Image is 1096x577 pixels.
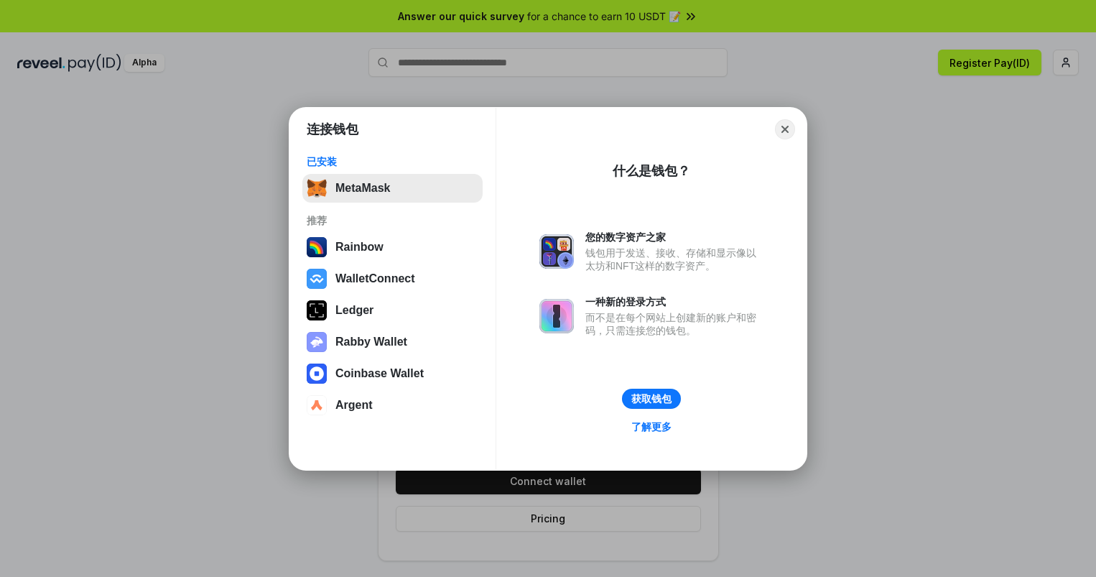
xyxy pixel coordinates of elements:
div: Argent [335,399,373,412]
div: 推荐 [307,214,478,227]
div: WalletConnect [335,272,415,285]
button: Rabby Wallet [302,328,483,356]
button: WalletConnect [302,264,483,293]
img: svg+xml,%3Csvg%20xmlns%3D%22http%3A%2F%2Fwww.w3.org%2F2000%2Fsvg%22%20fill%3D%22none%22%20viewBox... [539,299,574,333]
a: 了解更多 [623,417,680,436]
button: Rainbow [302,233,483,262]
div: 而不是在每个网站上创建新的账户和密码，只需连接您的钱包。 [585,311,763,337]
div: 钱包用于发送、接收、存储和显示像以太坊和NFT这样的数字资产。 [585,246,763,272]
img: svg+xml,%3Csvg%20xmlns%3D%22http%3A%2F%2Fwww.w3.org%2F2000%2Fsvg%22%20width%3D%2228%22%20height%3... [307,300,327,320]
button: 获取钱包 [622,389,681,409]
button: Ledger [302,296,483,325]
img: svg+xml,%3Csvg%20fill%3D%22none%22%20height%3D%2233%22%20viewBox%3D%220%200%2035%2033%22%20width%... [307,178,327,198]
div: 一种新的登录方式 [585,295,763,308]
button: Close [775,119,795,139]
img: svg+xml,%3Csvg%20width%3D%2228%22%20height%3D%2228%22%20viewBox%3D%220%200%2028%2028%22%20fill%3D... [307,269,327,289]
div: 获取钱包 [631,392,672,405]
div: 了解更多 [631,420,672,433]
img: svg+xml,%3Csvg%20xmlns%3D%22http%3A%2F%2Fwww.w3.org%2F2000%2Fsvg%22%20fill%3D%22none%22%20viewBox... [307,332,327,352]
button: Argent [302,391,483,420]
div: 已安装 [307,155,478,168]
img: svg+xml,%3Csvg%20width%3D%22120%22%20height%3D%22120%22%20viewBox%3D%220%200%20120%20120%22%20fil... [307,237,327,257]
div: 您的数字资产之家 [585,231,763,244]
div: Rabby Wallet [335,336,407,348]
h1: 连接钱包 [307,121,358,138]
img: svg+xml,%3Csvg%20width%3D%2228%22%20height%3D%2228%22%20viewBox%3D%220%200%2028%2028%22%20fill%3D... [307,395,327,415]
div: Coinbase Wallet [335,367,424,380]
button: MetaMask [302,174,483,203]
div: Rainbow [335,241,384,254]
div: 什么是钱包？ [613,162,690,180]
button: Coinbase Wallet [302,359,483,388]
div: Ledger [335,304,373,317]
img: svg+xml,%3Csvg%20xmlns%3D%22http%3A%2F%2Fwww.w3.org%2F2000%2Fsvg%22%20fill%3D%22none%22%20viewBox... [539,234,574,269]
div: MetaMask [335,182,390,195]
img: svg+xml,%3Csvg%20width%3D%2228%22%20height%3D%2228%22%20viewBox%3D%220%200%2028%2028%22%20fill%3D... [307,364,327,384]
